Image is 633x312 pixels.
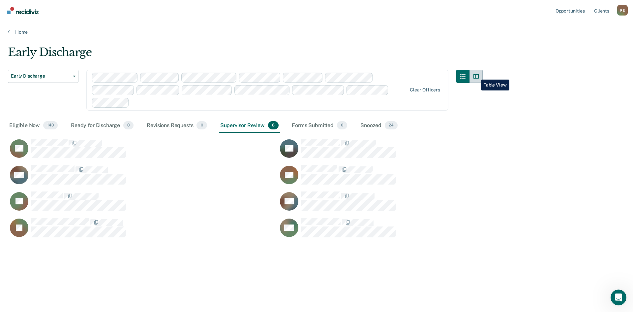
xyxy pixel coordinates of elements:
span: Early Discharge [11,73,70,79]
span: 0 [196,121,207,130]
div: CaseloadOpportunityCell-6088316 [278,191,548,218]
span: 24 [385,121,398,130]
div: CaseloadOpportunityCell-6215156 [8,165,278,191]
div: Supervisor Review8 [219,119,280,133]
div: CaseloadOpportunityCell-6836127 [8,218,278,244]
div: Ready for Discharge0 [70,119,135,133]
div: CaseloadOpportunityCell-6925673 [8,191,278,218]
div: Eligible Now140 [8,119,59,133]
a: Home [8,29,625,35]
button: Profile dropdown button [617,5,628,16]
span: 0 [123,121,134,130]
div: Forms Submitted0 [290,119,348,133]
div: Clear officers [410,87,440,93]
span: 0 [337,121,347,130]
img: Recidiviz [7,7,39,14]
iframe: Intercom live chat [611,290,626,305]
span: 140 [43,121,58,130]
div: Early Discharge [8,46,483,64]
span: 8 [268,121,279,130]
div: Snoozed24 [359,119,399,133]
div: CaseloadOpportunityCell-6001031 [278,218,548,244]
div: Revisions Requests0 [145,119,208,133]
button: Early Discharge [8,70,78,83]
div: R E [617,5,628,16]
div: CaseloadOpportunityCell-1055002 [8,138,278,165]
div: CaseloadOpportunityCell-6500989 [278,165,548,191]
div: CaseloadOpportunityCell-0208436 [278,138,548,165]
